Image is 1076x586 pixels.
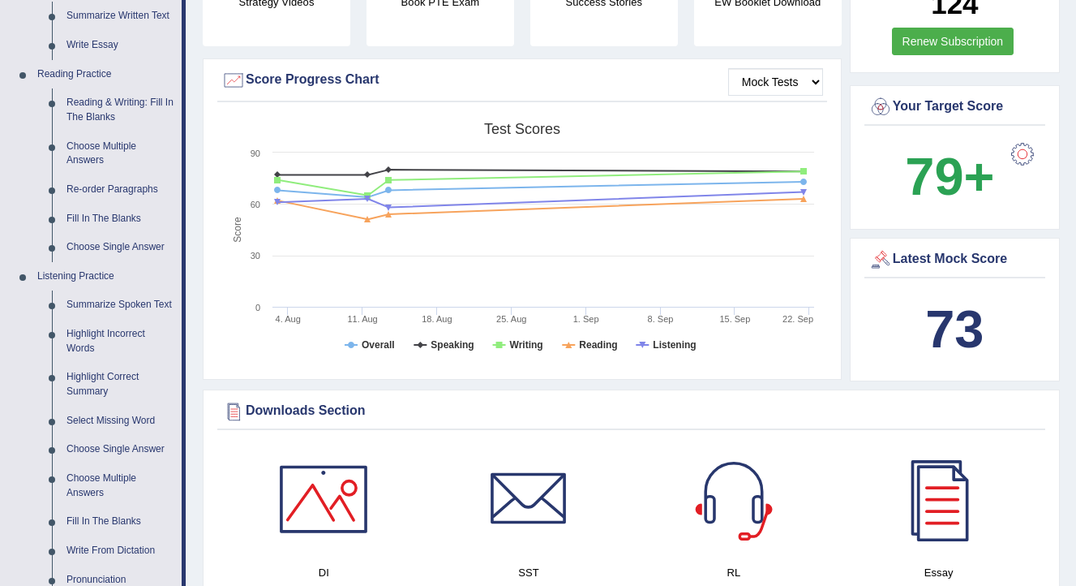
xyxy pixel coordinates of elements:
a: Write From Dictation [59,536,182,566]
a: Choose Multiple Answers [59,132,182,175]
a: Write Essay [59,31,182,60]
a: Summarize Written Text [59,2,182,31]
a: Fill In The Blanks [59,507,182,536]
h4: Essay [844,564,1033,581]
a: Choose Single Answer [59,233,182,262]
a: Renew Subscription [892,28,1014,55]
a: Highlight Correct Summary [59,363,182,406]
tspan: Test scores [484,121,560,137]
div: Score Progress Chart [221,68,823,93]
tspan: 4. Aug [276,314,301,324]
tspan: 8. Sep [648,314,674,324]
a: Reading Practice [30,60,182,89]
tspan: 25. Aug [496,314,526,324]
a: Summarize Spoken Text [59,291,182,320]
a: Listening Practice [30,262,182,291]
b: 73 [925,299,984,359]
div: Latest Mock Score [868,248,1041,272]
text: 60 [251,200,260,209]
a: Re-order Paragraphs [59,175,182,205]
b: 79+ [905,147,994,206]
div: Your Target Score [868,95,1041,119]
tspan: 15. Sep [719,314,750,324]
tspan: 22. Sep [782,314,813,324]
h4: RL [640,564,829,581]
a: Reading & Writing: Fill In The Blanks [59,88,182,131]
h4: DI [229,564,418,581]
tspan: 11. Aug [347,314,377,324]
a: Fill In The Blanks [59,205,182,234]
tspan: Speaking [431,339,474,351]
tspan: Score [232,217,243,243]
a: Choose Single Answer [59,435,182,464]
tspan: Reading [579,339,617,351]
tspan: Writing [510,339,543,351]
a: Highlight Incorrect Words [59,320,182,363]
tspan: Overall [362,339,395,351]
div: Downloads Section [221,399,1041,424]
h4: SST [435,564,624,581]
tspan: 18. Aug [422,314,452,324]
text: 90 [251,149,260,158]
tspan: Listening [653,339,696,351]
a: Select Missing Word [59,407,182,436]
a: Choose Multiple Answers [59,464,182,507]
tspan: 1. Sep [573,314,599,324]
text: 0 [255,303,260,312]
text: 30 [251,251,260,261]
